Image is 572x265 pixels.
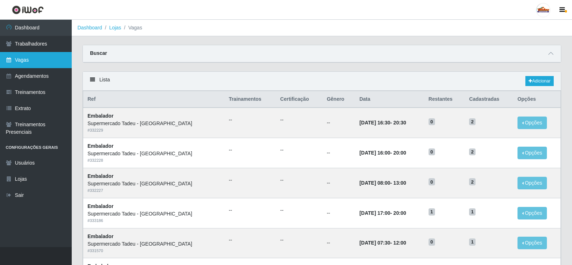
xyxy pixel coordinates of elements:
span: 0 [429,238,435,246]
div: # 331570 [88,248,220,254]
strong: Embalador [88,113,113,119]
time: [DATE] 17:00 [359,210,390,216]
time: 12:00 [393,240,406,246]
ul: -- [229,176,271,184]
th: Trainamentos [224,91,276,108]
time: 20:00 [393,150,406,156]
strong: - [359,240,406,246]
span: 2 [469,178,476,185]
time: [DATE] 08:00 [359,180,390,186]
button: Opções [517,207,547,219]
th: Certificação [276,91,322,108]
ul: -- [280,207,318,214]
div: Supermercado Tadeu - [GEOGRAPHIC_DATA] [88,120,220,127]
ul: -- [229,116,271,124]
span: 1 [469,238,476,246]
th: Opções [513,91,561,108]
div: Supermercado Tadeu - [GEOGRAPHIC_DATA] [88,180,220,188]
time: [DATE] 07:30 [359,240,390,246]
strong: Embalador [88,233,113,239]
button: Opções [517,117,547,129]
span: 1 [429,208,435,216]
a: Dashboard [77,25,102,30]
strong: Embalador [88,143,113,149]
span: 0 [429,178,435,185]
div: Supermercado Tadeu - [GEOGRAPHIC_DATA] [88,210,220,218]
th: Cadastradas [465,91,513,108]
a: Lojas [109,25,121,30]
span: 1 [469,208,476,216]
td: -- [322,108,355,138]
td: -- [322,138,355,168]
button: Opções [517,237,547,249]
span: 2 [469,118,476,126]
li: Vagas [121,24,142,32]
ul: -- [229,146,271,154]
nav: breadcrumb [72,20,572,36]
th: Restantes [424,91,465,108]
a: Adicionar [525,76,554,86]
span: 0 [429,118,435,126]
div: Supermercado Tadeu - [GEOGRAPHIC_DATA] [88,150,220,157]
th: Ref [83,91,224,108]
ul: -- [229,236,271,244]
td: -- [322,228,355,258]
td: -- [322,168,355,198]
td: -- [322,198,355,228]
time: 20:30 [393,120,406,126]
time: [DATE] 16:30 [359,120,390,126]
time: [DATE] 16:00 [359,150,390,156]
strong: - [359,150,406,156]
th: Data [355,91,424,108]
button: Opções [517,177,547,189]
div: # 333186 [88,218,220,224]
span: 0 [429,148,435,156]
time: 20:00 [393,210,406,216]
th: Gênero [322,91,355,108]
div: Lista [83,72,561,91]
div: Supermercado Tadeu - [GEOGRAPHIC_DATA] [88,240,220,248]
button: Opções [517,147,547,159]
strong: - [359,180,406,186]
ul: -- [229,207,271,214]
strong: Embalador [88,173,113,179]
div: # 332229 [88,127,220,133]
img: CoreUI Logo [12,5,44,14]
ul: -- [280,116,318,124]
strong: Buscar [90,50,107,56]
strong: Embalador [88,203,113,209]
ul: -- [280,146,318,154]
strong: - [359,210,406,216]
span: 2 [469,148,476,156]
div: # 332228 [88,157,220,164]
strong: - [359,120,406,126]
ul: -- [280,236,318,244]
div: # 332227 [88,188,220,194]
ul: -- [280,176,318,184]
time: 13:00 [393,180,406,186]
